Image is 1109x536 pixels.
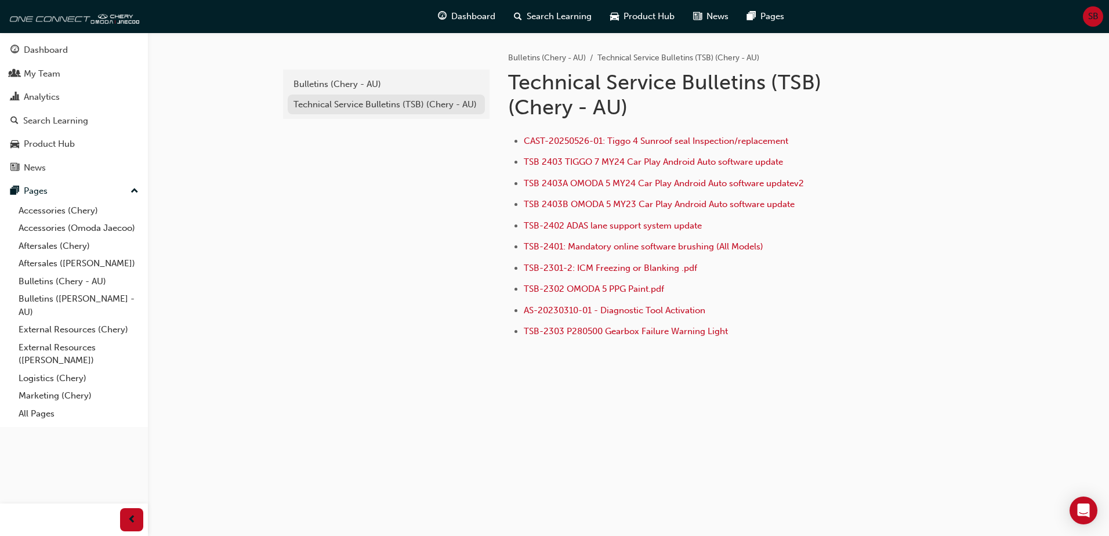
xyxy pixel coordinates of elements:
[14,405,143,423] a: All Pages
[524,284,664,294] a: TSB-2302 OMODA 5 PPG Paint.pdf
[14,370,143,387] a: Logistics (Chery)
[10,45,19,56] span: guage-icon
[288,95,485,115] a: Technical Service Bulletins (TSB) (Chery - AU)
[24,67,60,81] div: My Team
[693,9,702,24] span: news-icon
[524,305,705,316] a: AS-20230310-01 - Diagnostic Tool Activation
[10,139,19,150] span: car-icon
[14,202,143,220] a: Accessories (Chery)
[624,10,675,23] span: Product Hub
[131,184,139,199] span: up-icon
[524,178,804,189] a: TSB 2403A OMODA 5 MY24 Car Play Android Auto software updatev2
[508,70,889,120] h1: Technical Service Bulletins (TSB) (Chery - AU)
[14,237,143,255] a: Aftersales (Chery)
[524,263,697,273] a: TSB-2301-2: ICM Freezing or Blanking .pdf
[10,186,19,197] span: pages-icon
[14,273,143,291] a: Bulletins (Chery - AU)
[293,98,479,111] div: Technical Service Bulletins (TSB) (Chery - AU)
[14,219,143,237] a: Accessories (Omoda Jaecoo)
[5,86,143,108] a: Analytics
[10,163,19,173] span: news-icon
[14,339,143,370] a: External Resources ([PERSON_NAME])
[10,69,19,79] span: people-icon
[5,37,143,180] button: DashboardMy TeamAnalyticsSearch LearningProduct HubNews
[438,9,447,24] span: guage-icon
[14,387,143,405] a: Marketing (Chery)
[5,180,143,202] button: Pages
[10,92,19,103] span: chart-icon
[14,290,143,321] a: Bulletins ([PERSON_NAME] - AU)
[706,10,729,23] span: News
[524,326,728,336] a: TSB-2303 P280500 Gearbox Failure Warning Light
[5,157,143,179] a: News
[429,5,505,28] a: guage-iconDashboard
[505,5,601,28] a: search-iconSearch Learning
[14,321,143,339] a: External Resources (Chery)
[508,53,586,63] a: Bulletins (Chery - AU)
[5,133,143,155] a: Product Hub
[597,52,759,65] li: Technical Service Bulletins (TSB) (Chery - AU)
[451,10,495,23] span: Dashboard
[684,5,738,28] a: news-iconNews
[24,137,75,151] div: Product Hub
[24,90,60,104] div: Analytics
[14,255,143,273] a: Aftersales ([PERSON_NAME])
[524,157,783,167] a: TSB 2403 TIGGO 7 MY24 Car Play Android Auto software update
[738,5,793,28] a: pages-iconPages
[1070,497,1097,524] div: Open Intercom Messenger
[24,44,68,57] div: Dashboard
[10,116,19,126] span: search-icon
[24,184,48,198] div: Pages
[610,9,619,24] span: car-icon
[524,220,702,231] a: TSB-2402 ADAS lane support system update
[1083,6,1103,27] button: SB
[514,9,522,24] span: search-icon
[524,241,763,252] a: TSB-2401: Mandatory online software brushing (All Models)
[128,513,136,527] span: prev-icon
[24,161,46,175] div: News
[1088,10,1099,23] span: SB
[5,63,143,85] a: My Team
[601,5,684,28] a: car-iconProduct Hub
[527,10,592,23] span: Search Learning
[760,10,784,23] span: Pages
[747,9,756,24] span: pages-icon
[524,136,788,146] a: CAST-20250526-01: Tiggo 4 Sunroof seal Inspection/replacement
[6,5,139,28] img: oneconnect
[288,74,485,95] a: Bulletins (Chery - AU)
[293,78,479,91] div: Bulletins (Chery - AU)
[5,110,143,132] a: Search Learning
[524,199,795,209] a: TSB 2403B OMODA 5 MY23 Car Play Android Auto software update
[5,39,143,61] a: Dashboard
[23,114,88,128] div: Search Learning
